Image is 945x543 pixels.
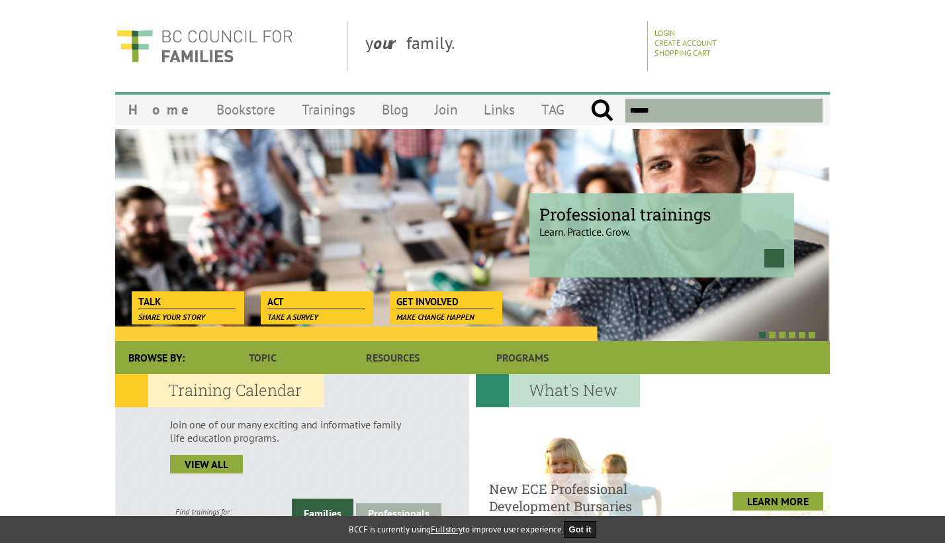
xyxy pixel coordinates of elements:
[373,32,406,54] strong: our
[422,94,471,125] a: Join
[654,48,711,58] a: Shopping Cart
[396,295,494,309] span: Get Involved
[654,38,717,48] a: Create Account
[390,291,500,310] a: Get Involved Make change happen
[261,291,371,310] a: Act Take a survey
[733,492,823,511] a: LEARN MORE
[289,94,369,125] a: Trainings
[476,374,640,407] h2: What's New
[355,21,648,71] div: y family.
[115,507,292,517] div: Find trainings for:
[267,295,365,309] span: Act
[170,418,414,444] p: Join one of our many exciting and informative family life education programs.
[489,480,687,515] h4: New ECE Professional Development Bursaries
[356,503,441,524] a: Professionals
[590,99,613,123] input: Submit
[115,341,198,374] div: Browse By:
[115,374,324,407] h2: Training Calendar
[564,521,597,538] button: Got it
[539,214,784,238] p: Learn. Practice. Grow.
[170,455,243,473] a: view all
[431,524,463,535] a: Fullstory
[132,291,242,310] a: Talk Share your story
[328,341,457,374] a: Resources
[138,312,205,322] span: Share your story
[198,341,328,374] a: Topic
[267,312,318,322] span: Take a survey
[396,312,474,322] span: Make change happen
[115,94,203,125] a: Home
[203,94,289,125] a: Bookstore
[654,28,675,38] a: Login
[369,94,422,125] a: Blog
[292,499,353,524] a: Families
[138,295,236,309] span: Talk
[539,203,784,225] span: Professional trainings
[115,21,294,71] img: BC Council for FAMILIES
[471,94,528,125] a: Links
[458,341,588,374] a: Programs
[528,94,578,125] a: TAG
